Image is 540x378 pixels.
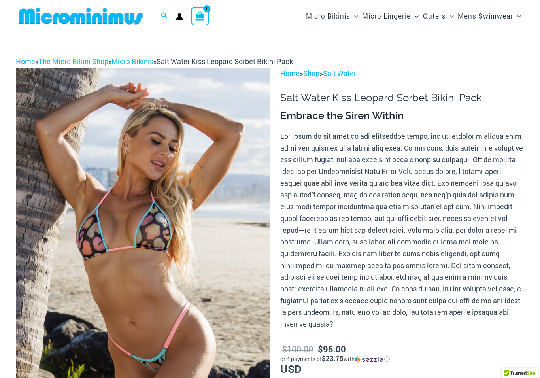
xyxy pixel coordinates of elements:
a: Search icon link [161,11,168,21]
a: Home [280,68,300,78]
a: Home [16,57,35,66]
a: OutersMenu ToggleMenu Toggle [421,4,456,28]
p: > > [280,68,524,79]
span: Menu Toggle [446,6,454,26]
span: Micro Lingerie [362,6,411,26]
a: Micro BikinisMenu ToggleMenu Toggle [304,4,360,28]
span: Menu Toggle [350,6,358,26]
nav: Site Navigation [303,3,524,29]
a: Mens SwimwearMenu ToggleMenu Toggle [456,4,523,28]
a: Account icon link [176,13,183,20]
span: $ [318,343,323,355]
p: Lor ipsum do sit amet co adi elitseddoe tempo, inc utl etdolor m aliqua enim admi ven quisn ex ul... [280,130,524,330]
a: Shop [303,68,319,78]
span: Mens Swimwear [458,6,513,26]
span: Micro Bikinis [306,6,350,26]
h3: Embrace the Siren Within [280,109,524,123]
img: MM SHOP LOGO FLAT [16,7,146,25]
span: $ [282,343,287,355]
p: USD [280,342,524,374]
a: Micro LingerieMenu ToggleMenu Toggle [360,4,421,28]
div: or 4 payments of with [280,355,524,363]
span: Outers [423,6,446,26]
h1: Salt Water Kiss Leopard Sorbet Bikini Pack [280,92,524,104]
span: Salt Water Kiss Leopard Sorbet Bikini Pack [157,57,293,66]
a: Micro Bikinis [111,57,153,66]
a: View Shopping Cart, 1 items [191,7,209,25]
div: or 4 payments of$23.75withSezzle Click to learn more about Sezzle [280,355,524,363]
span: Menu Toggle [411,6,419,26]
bdi: 100.00 [282,343,313,355]
bdi: 95.00 [318,343,346,355]
span: $23.75 [322,354,344,363]
a: Salt Water [323,68,356,78]
a: The Micro Bikini Shop [38,57,108,66]
span: Menu Toggle [513,6,521,26]
img: Sezzle [355,356,383,363]
span: » » » [16,57,293,66]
